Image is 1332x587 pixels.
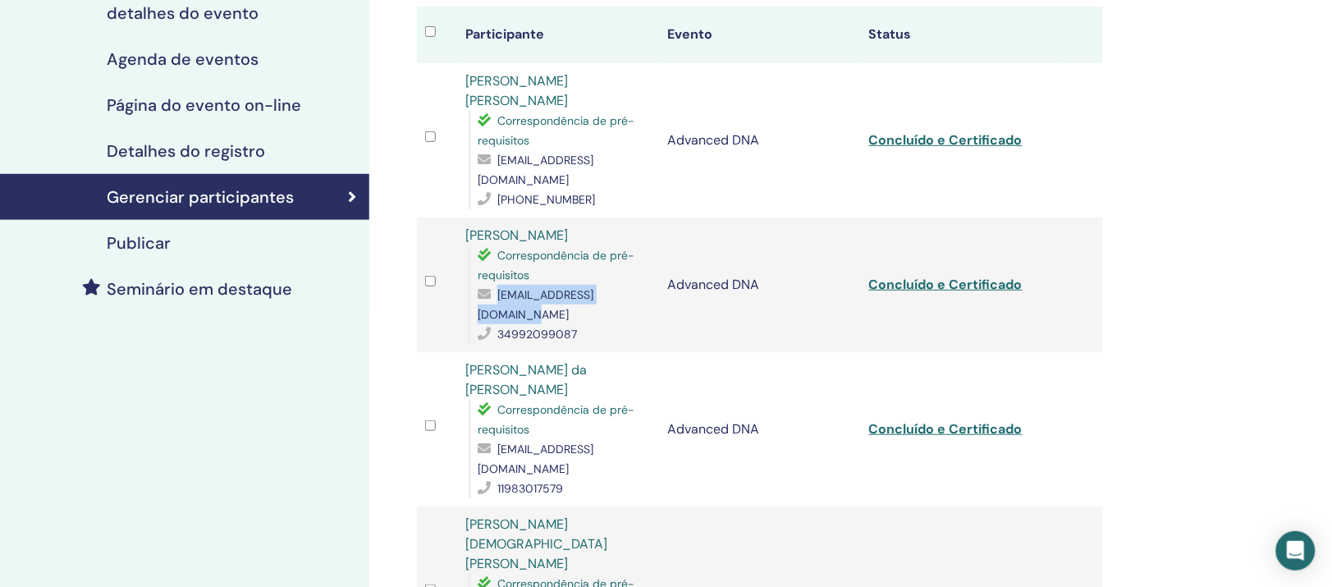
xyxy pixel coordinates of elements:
[478,402,634,437] span: Correspondência de pré-requisitos
[869,420,1023,438] a: Concluído e Certificado
[107,95,301,115] h4: Página do evento on-line
[107,233,171,253] h4: Publicar
[478,113,634,148] span: Correspondência de pré-requisitos
[107,49,259,69] h4: Agenda de eventos
[107,141,265,161] h4: Detalhes do registro
[465,361,587,398] a: [PERSON_NAME] da [PERSON_NAME]
[861,7,1063,63] th: Status
[659,63,861,218] td: Advanced DNA
[659,352,861,507] td: Advanced DNA
[465,516,607,572] a: [PERSON_NAME][DEMOGRAPHIC_DATA] [PERSON_NAME]
[869,131,1023,149] a: Concluído e Certificado
[478,287,593,322] span: [EMAIL_ADDRESS][DOMAIN_NAME]
[107,187,294,207] h4: Gerenciar participantes
[465,227,568,244] a: [PERSON_NAME]
[497,192,595,207] span: [PHONE_NUMBER]
[1276,531,1316,571] div: Open Intercom Messenger
[107,279,292,299] h4: Seminário em destaque
[478,442,593,476] span: [EMAIL_ADDRESS][DOMAIN_NAME]
[465,72,568,109] a: [PERSON_NAME] [PERSON_NAME]
[457,7,659,63] th: Participante
[869,276,1023,293] a: Concluído e Certificado
[107,3,259,23] h4: detalhes do evento
[478,153,593,187] span: [EMAIL_ADDRESS][DOMAIN_NAME]
[659,7,861,63] th: Evento
[659,218,861,352] td: Advanced DNA
[497,481,563,496] span: 11983017579
[497,327,577,342] span: 34992099087
[478,248,634,282] span: Correspondência de pré-requisitos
